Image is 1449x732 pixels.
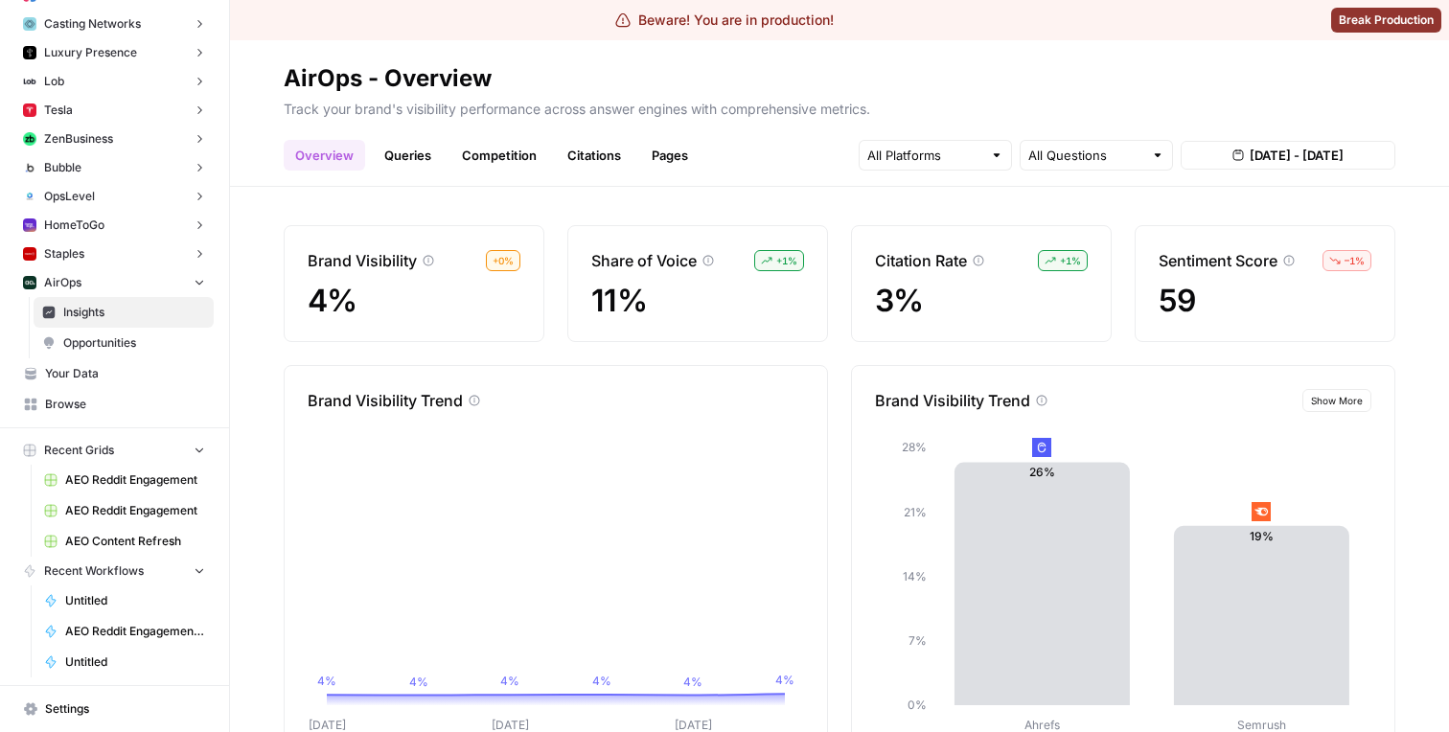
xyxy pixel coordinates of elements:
[45,700,205,718] span: Settings
[35,526,214,557] a: AEO Content Refresh
[1028,146,1143,165] input: All Questions
[23,161,36,174] img: en82gte408cjjpk3rc19j1mw467d
[23,247,36,261] img: l38ge4hqsz3ncugeacxi3fkp7vky
[867,146,982,165] input: All Platforms
[15,182,214,211] button: OpsLevel
[1250,146,1344,165] span: [DATE] - [DATE]
[500,674,519,688] tspan: 4%
[903,569,927,583] tspan: 14%
[15,67,214,96] button: Lob
[591,282,647,319] span: 11%
[23,75,36,88] img: c845c9yuzyvwi5puoqu5o4qkn2ly
[44,73,64,90] span: Lob
[775,673,794,687] tspan: 4%
[308,249,417,272] p: Brand Visibility
[23,218,36,232] img: 7dc9v8omtoqmry730cgyi9lm7ris
[35,616,214,647] a: AEO Reddit Engagement - Fork
[1345,253,1365,268] span: – 1 %
[45,396,205,413] span: Browse
[1331,8,1441,33] button: Break Production
[65,471,205,489] span: AEO Reddit Engagement
[15,240,214,268] button: Staples
[875,282,924,319] span: 3%
[65,653,205,671] span: Untitled
[35,465,214,495] a: AEO Reddit Engagement
[35,647,214,677] a: Untitled
[615,11,834,30] div: Beware! You are in production!
[1250,529,1274,543] text: 19%
[875,389,1030,412] p: Brand Visibility Trend
[44,442,114,459] span: Recent Grids
[15,557,214,585] button: Recent Workflows
[1311,393,1363,408] span: Show More
[23,17,36,31] img: tzz65mse7x1e4n6fp64we22ez3zb
[15,96,214,125] button: Tesla
[317,674,336,688] tspan: 4%
[44,130,113,148] span: ZenBusiness
[23,103,36,117] img: 7ds9flyfqduh2wtqvmx690h1wasw
[1339,11,1434,29] span: Break Production
[640,140,700,171] a: Pages
[908,698,927,712] tspan: 0%
[44,15,141,33] span: Casting Networks
[23,132,36,146] img: 05m09w22jc6cxach36uo5q7oe4kr
[15,125,214,153] button: ZenBusiness
[65,623,205,640] span: AEO Reddit Engagement - Fork
[1060,253,1081,268] span: + 1 %
[23,46,36,59] img: svy77gcjjdc7uhmk89vzedrvhye4
[63,304,205,321] span: Insights
[908,633,927,648] tspan: 7%
[15,389,214,420] a: Browse
[284,94,1395,119] p: Track your brand's visibility performance across answer engines with comprehensive metrics.
[308,389,463,412] p: Brand Visibility Trend
[1252,502,1271,521] img: zz52k1ddn99e9weedw6uo4bdphtf
[44,102,73,119] span: Tesla
[65,502,205,519] span: AEO Reddit Engagement
[309,718,346,732] tspan: [DATE]
[23,190,36,203] img: u52dqj6nif9cqx3xe6s2xey3h2g0
[592,674,611,688] tspan: 4%
[308,282,357,319] span: 4%
[35,495,214,526] a: AEO Reddit Engagement
[44,217,104,234] span: HomeToGo
[15,358,214,389] a: Your Data
[1237,718,1286,732] tspan: Semrush
[34,328,214,358] a: Opportunities
[591,249,697,272] p: Share of Voice
[34,297,214,328] a: Insights
[450,140,548,171] a: Competition
[284,140,365,171] a: Overview
[44,562,144,580] span: Recent Workflows
[15,10,214,38] button: Casting Networks
[683,675,702,689] tspan: 4%
[65,533,205,550] span: AEO Content Refresh
[409,675,428,689] tspan: 4%
[63,334,205,352] span: Opportunities
[35,585,214,616] a: Untitled
[65,592,205,609] span: Untitled
[44,159,81,176] span: Bubble
[1029,465,1055,479] text: 26%
[1159,282,1196,319] span: 59
[904,505,927,519] tspan: 21%
[1302,389,1371,412] button: Show More
[1181,141,1395,170] button: [DATE] - [DATE]
[875,249,967,272] p: Citation Rate
[15,153,214,182] button: Bubble
[284,63,492,94] div: AirOps - Overview
[44,245,84,263] span: Staples
[15,38,214,67] button: Luxury Presence
[556,140,632,171] a: Citations
[675,718,712,732] tspan: [DATE]
[373,140,443,171] a: Queries
[44,274,81,291] span: AirOps
[44,44,137,61] span: Luxury Presence
[15,694,214,724] a: Settings
[902,440,927,454] tspan: 28%
[45,365,205,382] span: Your Data
[492,718,529,732] tspan: [DATE]
[44,188,95,205] span: OpsLevel
[15,436,214,465] button: Recent Grids
[776,253,797,268] span: + 1 %
[493,253,514,268] span: + 0 %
